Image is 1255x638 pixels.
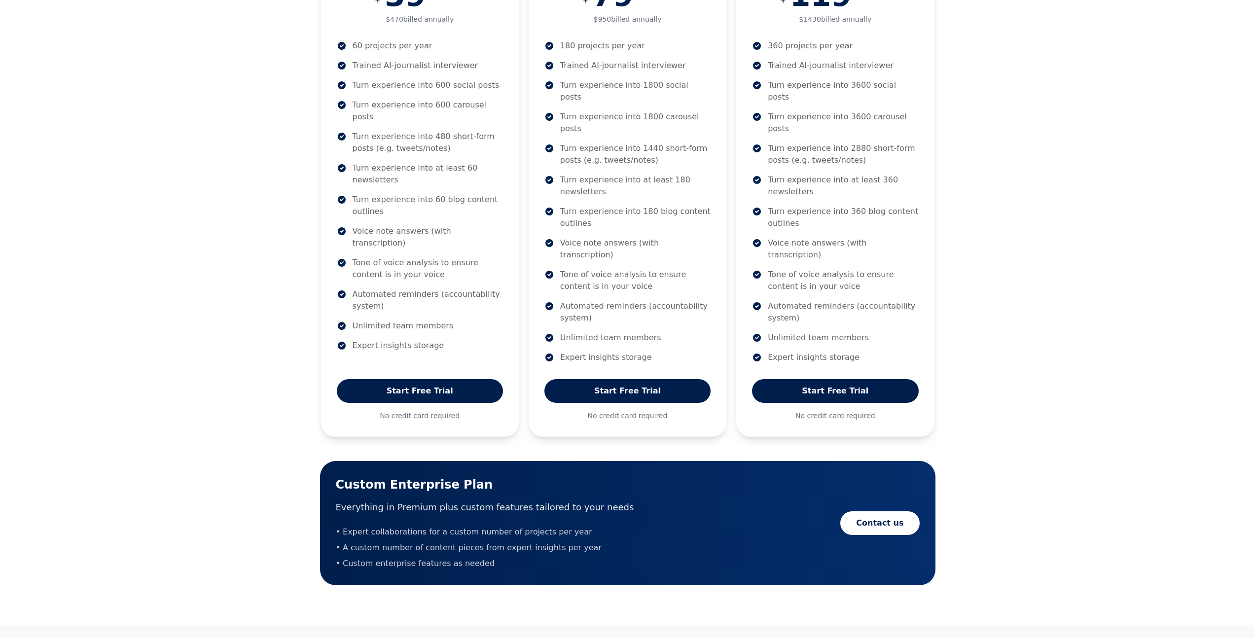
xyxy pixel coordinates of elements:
[560,206,711,229] p: Turn experience into 180 blog content outlines
[768,142,918,166] p: Turn experience into 2880 short-form posts (e.g. tweets/notes)
[337,14,503,24] p: $ 470 billed annually
[752,411,918,421] p: No credit card required
[353,131,503,154] p: Turn experience into 480 short-form posts (e.g. tweets/notes)
[353,162,503,186] p: Turn experience into at least 60 newsletters
[353,340,444,352] p: Expert insights storage
[768,269,918,292] p: Tone of voice analysis to ensure content is in your voice
[353,40,432,52] p: 60 projects per year
[768,332,869,344] p: Unlimited team members
[353,225,503,249] p: Voice note answers (with transcription)
[353,99,503,123] p: Turn experience into 600 carousel posts
[560,269,711,292] p: Tone of voice analysis to ensure content is in your voice
[353,288,503,312] p: Automated reminders (accountability system)
[560,142,711,166] p: Turn experience into 1440 short-form posts (e.g. tweets/notes)
[544,14,711,24] p: $ 950 billed annually
[560,352,652,363] p: Expert insights storage
[768,111,918,135] p: Turn experience into 3600 carousel posts
[768,206,918,229] p: Turn experience into 360 blog content outlines
[353,194,503,217] p: Turn experience into 60 blog content outlines
[337,411,503,421] p: No credit card required
[560,60,686,71] p: Trained AI-journalist interviewer
[544,379,711,403] a: Start Free Trial
[560,332,661,344] p: Unlimited team members
[544,411,711,421] p: No credit card required
[353,60,478,71] p: Trained AI-journalist interviewer
[336,542,634,554] li: • A custom number of content pieces from expert insights per year
[353,320,454,332] p: Unlimited team members
[752,14,918,24] p: $ 1430 billed annually
[768,352,860,363] p: Expert insights storage
[560,79,711,103] p: Turn experience into 1800 social posts
[353,257,503,281] p: Tone of voice analysis to ensure content is in your voice
[768,300,918,324] p: Automated reminders (accountability system)
[768,174,918,198] p: Turn experience into at least 360 newsletters
[336,477,634,493] h3: Custom Enterprise Plan
[768,237,918,261] p: Voice note answers (with transcription)
[560,300,711,324] p: Automated reminders (accountability system)
[752,379,918,403] a: Start Free Trial
[560,174,711,198] p: Turn experience into at least 180 newsletters
[560,237,711,261] p: Voice note answers (with transcription)
[353,79,500,91] p: Turn experience into 600 social posts
[337,379,503,403] a: Start Free Trial
[336,500,634,514] p: Everything in Premium plus custom features tailored to your needs
[560,111,711,135] p: Turn experience into 1800 carousel posts
[336,526,634,538] li: • Expert collaborations for a custom number of projects per year
[336,558,634,569] li: • Custom enterprise features as needed
[840,511,919,535] a: Contact us
[768,40,853,52] p: 360 projects per year
[768,60,894,71] p: Trained AI-journalist interviewer
[560,40,645,52] p: 180 projects per year
[768,79,918,103] p: Turn experience into 3600 social posts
